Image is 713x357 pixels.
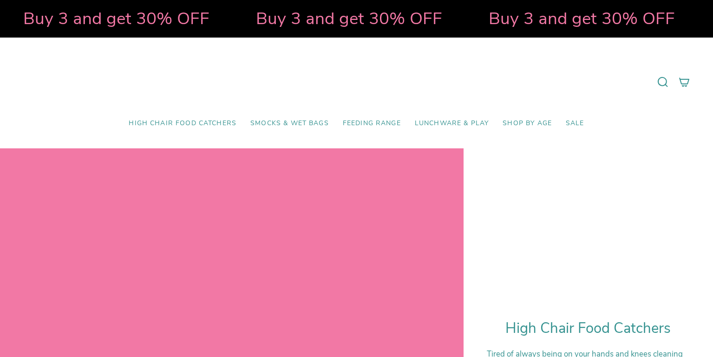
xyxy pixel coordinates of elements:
[487,320,690,337] h1: High Chair Food Catchers
[250,120,329,127] span: Smocks & Wet Bags
[408,113,496,134] a: Lunchware & Play
[415,120,489,127] span: Lunchware & Play
[122,113,243,134] a: High Chair Food Catchers
[276,51,437,113] a: Mumma’s Little Helpers
[243,113,336,134] a: Smocks & Wet Bags
[496,113,559,134] a: Shop by Age
[22,7,209,30] strong: Buy 3 and get 30% OFF
[336,113,408,134] a: Feeding Range
[488,7,674,30] strong: Buy 3 and get 30% OFF
[559,113,591,134] a: SALE
[129,120,236,127] span: High Chair Food Catchers
[503,120,552,127] span: Shop by Age
[566,120,584,127] span: SALE
[343,120,401,127] span: Feeding Range
[255,7,441,30] strong: Buy 3 and get 30% OFF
